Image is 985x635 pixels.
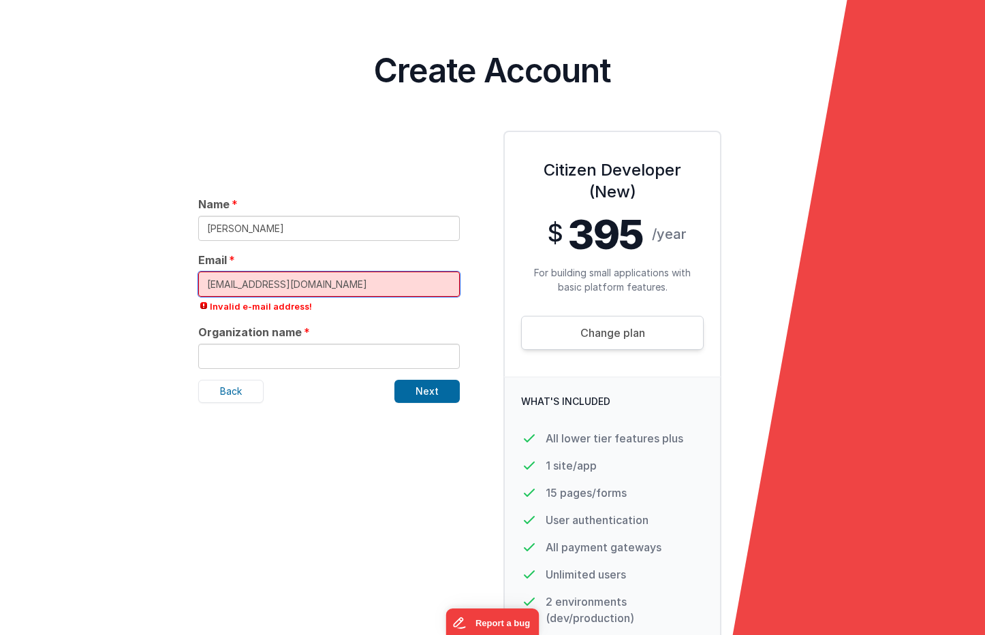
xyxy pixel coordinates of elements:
span: Organization name [198,324,302,340]
h3: Citizen Developer (New) [521,159,704,203]
span: 395 [567,214,644,255]
p: For building small applications with basic platform features. [521,265,704,294]
h4: Create Account [11,54,974,87]
p: What's Included [521,394,704,408]
p: All lower tier features plus [546,430,683,446]
span: Email [198,252,227,268]
p: User authentication [546,512,648,528]
span: Invalid e-mail address! [198,300,460,313]
span: /year [652,225,686,244]
p: 15 pages/forms [546,485,627,501]
p: Unlimited users [546,566,626,583]
p: 1 site/app [546,457,597,474]
p: All payment gateways [546,539,661,555]
span: $ [548,219,563,246]
a: Change plan [521,316,704,350]
button: Back [198,380,264,403]
p: 2 environments (dev/production) [546,593,704,626]
span: Name [198,196,230,212]
button: Next [394,380,460,403]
